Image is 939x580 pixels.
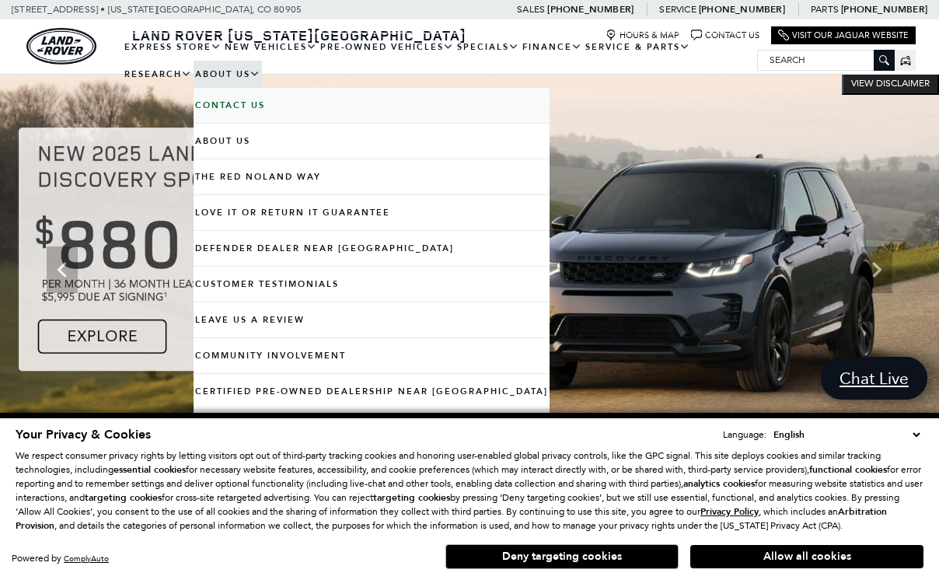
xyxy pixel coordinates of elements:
a: Community Involvement [194,338,550,373]
a: Finance [521,33,584,61]
a: Pre-Owned Vehicles [319,33,456,61]
a: [PHONE_NUMBER] [699,3,785,16]
a: Land Rover [US_STATE][GEOGRAPHIC_DATA] [123,26,476,44]
span: Your Privacy & Cookies [16,426,151,443]
p: We respect consumer privacy rights by letting visitors opt out of third-party tracking cookies an... [16,449,923,533]
u: Privacy Policy [700,505,759,518]
a: Customer Testimonials [194,267,550,302]
a: [PHONE_NUMBER] [547,3,634,16]
a: Leave Us A Review [194,302,550,337]
a: Visit Our Jaguar Website [778,30,909,41]
div: Previous [47,246,78,293]
nav: Main Navigation [123,33,757,88]
button: Allow all cookies [690,545,923,568]
a: Specials [456,33,521,61]
div: Powered by [12,554,109,564]
a: Blog [194,410,550,445]
a: About Us [194,124,550,159]
a: About Us [194,61,262,88]
a: Chat Live [821,357,927,400]
a: Certified Pre-Owned Dealership near [GEOGRAPHIC_DATA] [194,374,550,409]
img: Land Rover [26,28,96,65]
span: Service [659,4,696,15]
a: Love It or Return It Guarantee [194,195,550,230]
span: VIEW DISCLAIMER [851,77,930,89]
a: New Vehicles [223,33,319,61]
a: The Red Noland Way [194,159,550,194]
strong: targeting cookies [85,491,162,504]
a: land-rover [26,28,96,65]
span: Parts [811,4,839,15]
strong: functional cookies [809,463,887,476]
div: Next [861,246,892,293]
div: Language: [723,430,766,439]
strong: essential cookies [113,463,186,476]
span: Land Rover [US_STATE][GEOGRAPHIC_DATA] [132,26,466,44]
a: [PHONE_NUMBER] [841,3,927,16]
a: Hours & Map [606,30,679,41]
a: ComplyAuto [64,554,109,564]
strong: targeting cookies [373,491,450,504]
span: Chat Live [832,368,916,389]
button: Deny targeting cookies [445,544,679,569]
strong: analytics cookies [683,477,755,490]
a: Service & Parts [584,33,692,61]
span: Sales [517,4,545,15]
input: Search [758,51,894,69]
b: Contact Us [195,100,265,111]
a: Contact Us [194,88,550,123]
a: Defender Dealer near [GEOGRAPHIC_DATA] [194,231,550,266]
a: [STREET_ADDRESS] • [US_STATE][GEOGRAPHIC_DATA], CO 80905 [12,4,302,15]
a: EXPRESS STORE [123,33,223,61]
select: Language Select [770,427,923,442]
a: Research [123,61,194,88]
a: Contact Us [691,30,759,41]
a: Privacy Policy [700,506,759,517]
